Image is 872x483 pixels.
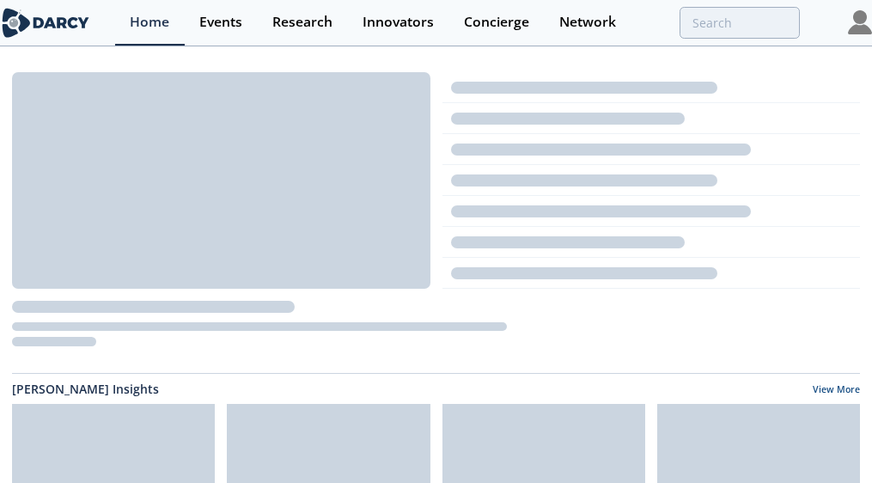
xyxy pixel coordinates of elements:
div: Concierge [464,15,529,29]
div: Innovators [363,15,434,29]
input: Advanced Search [680,7,800,39]
a: [PERSON_NAME] Insights [12,380,159,398]
img: Profile [848,10,872,34]
div: Research [272,15,332,29]
div: Network [559,15,616,29]
a: View More [813,383,860,399]
div: Home [130,15,169,29]
div: Events [199,15,242,29]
